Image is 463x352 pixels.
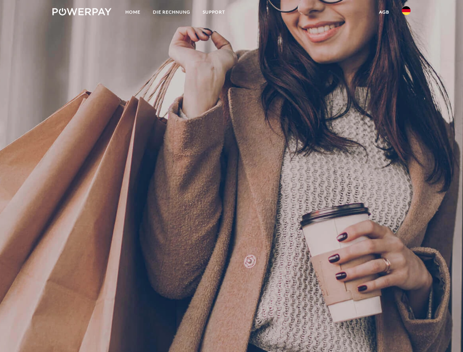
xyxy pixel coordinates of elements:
[119,5,147,19] a: Home
[402,6,411,15] img: de
[373,5,396,19] a: agb
[52,8,111,15] img: logo-powerpay-white.svg
[196,5,231,19] a: SUPPORT
[147,5,196,19] a: DIE RECHNUNG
